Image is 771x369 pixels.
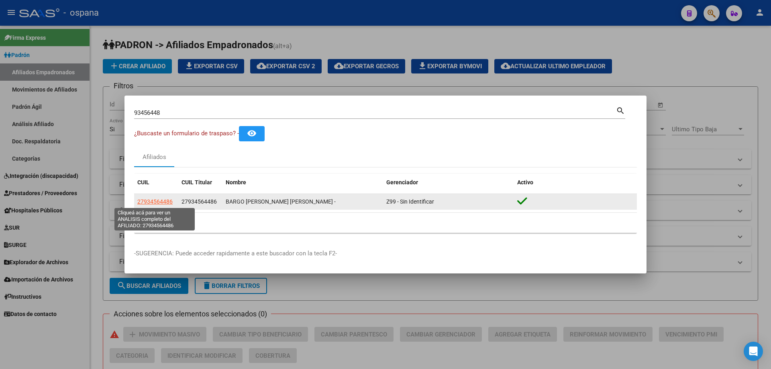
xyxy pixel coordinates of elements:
[137,179,149,186] span: CUIL
[178,174,222,191] datatable-header-cell: CUIL Titular
[616,105,625,115] mat-icon: search
[143,153,166,162] div: Afiliados
[514,174,637,191] datatable-header-cell: Activo
[386,179,418,186] span: Gerenciador
[386,198,434,205] span: Z99 - Sin Identificar
[744,342,763,361] div: Open Intercom Messenger
[134,130,239,137] span: ¿Buscaste un formulario de traspaso? -
[226,197,380,206] div: BARGO [PERSON_NAME] [PERSON_NAME] -
[226,179,246,186] span: Nombre
[182,179,212,186] span: CUIL Titular
[137,198,173,205] span: 27934564486
[247,128,257,138] mat-icon: remove_red_eye
[222,174,383,191] datatable-header-cell: Nombre
[517,179,533,186] span: Activo
[182,198,217,205] span: 27934564486
[134,249,637,258] p: -SUGERENCIA: Puede acceder rapidamente a este buscador con la tecla F2-
[383,174,514,191] datatable-header-cell: Gerenciador
[134,213,637,233] div: 1 total
[134,174,178,191] datatable-header-cell: CUIL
